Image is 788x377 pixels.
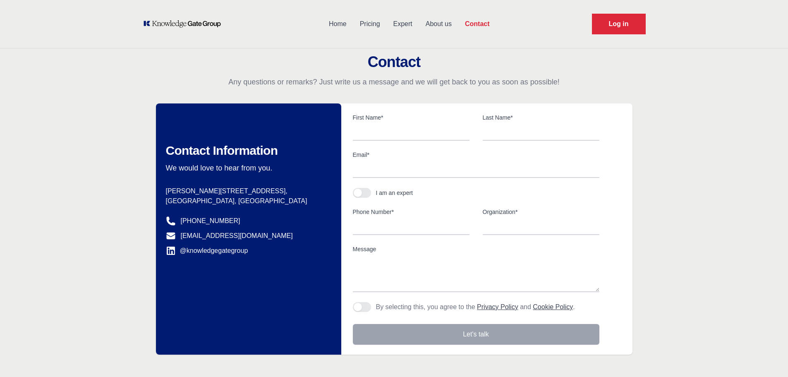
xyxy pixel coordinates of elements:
[166,246,248,256] a: @knowledgegategroup
[181,231,293,241] a: [EMAIL_ADDRESS][DOMAIN_NAME]
[181,216,240,226] a: [PHONE_NUMBER]
[353,13,387,35] a: Pricing
[483,208,599,216] label: Organization*
[353,245,599,253] label: Message
[458,13,496,35] a: Contact
[592,14,646,34] a: Request Demo
[477,303,518,310] a: Privacy Policy
[353,151,599,159] label: Email*
[166,163,321,173] p: We would love to hear from you.
[353,113,469,122] label: First Name*
[376,302,575,312] p: By selecting this, you agree to the and .
[166,186,321,196] p: [PERSON_NAME][STREET_ADDRESS],
[376,189,413,197] div: I am an expert
[387,13,419,35] a: Expert
[533,303,573,310] a: Cookie Policy
[419,13,458,35] a: About us
[166,143,321,158] h2: Contact Information
[166,196,321,206] p: [GEOGRAPHIC_DATA], [GEOGRAPHIC_DATA]
[353,208,469,216] label: Phone Number*
[143,20,227,28] a: KOL Knowledge Platform: Talk to Key External Experts (KEE)
[483,113,599,122] label: Last Name*
[322,13,353,35] a: Home
[353,324,599,345] button: Let's talk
